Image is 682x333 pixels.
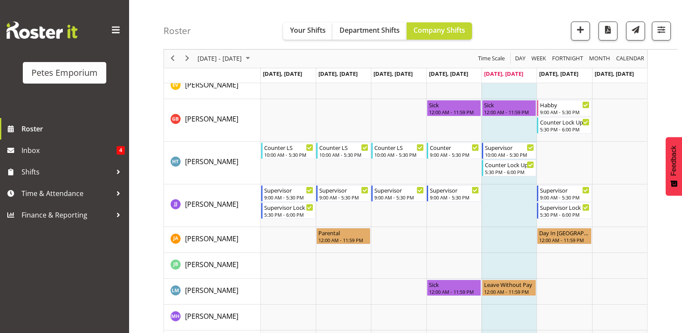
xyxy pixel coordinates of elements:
div: Supervisor Lock Up [540,203,589,212]
div: August 18 - 24, 2025 [194,50,255,68]
div: 5:30 PM - 6:00 PM [485,168,534,175]
div: Helena Tomlin"s event - Counter LS Begin From Wednesday, August 20, 2025 at 10:00:00 AM GMT+12:00... [371,143,426,159]
div: 12:00 AM - 11:59 PM [429,109,479,115]
span: 4 [117,146,125,155]
div: 9:00 AM - 5:30 PM [540,109,589,115]
div: Janelle Jonkers"s event - Supervisor Begin From Saturday, August 23, 2025 at 9:00:00 AM GMT+12:00... [537,185,591,202]
div: Gillian Byford"s event - Sick Begin From Thursday, August 21, 2025 at 12:00:00 AM GMT+12:00 Ends ... [427,100,481,116]
div: Supervisor [319,186,368,194]
div: Jeseryl Armstrong"s event - Day In Lieu Begin From Saturday, August 23, 2025 at 12:00:00 AM GMT+1... [537,228,591,244]
div: Supervisor [264,186,313,194]
div: Supervisor [540,186,589,194]
div: Supervisor [485,143,534,152]
div: Janelle Jonkers"s event - Supervisor Begin From Wednesday, August 20, 2025 at 9:00:00 AM GMT+12:0... [371,185,426,202]
div: 10:00 AM - 5:30 PM [264,151,313,158]
span: Your Shifts [290,25,326,35]
div: 9:00 AM - 5:30 PM [540,194,589,201]
div: 9:00 AM - 5:30 PM [319,194,368,201]
div: Helena Tomlin"s event - Counter LS Begin From Tuesday, August 19, 2025 at 10:00:00 AM GMT+12:00 E... [316,143,370,159]
button: Time Scale [477,53,506,64]
span: Finance & Reporting [22,209,112,221]
div: Counter Lock Up [485,160,534,169]
span: [DATE], [DATE] [263,70,302,78]
div: 5:30 PM - 6:00 PM [540,211,589,218]
div: Sick [429,100,479,109]
div: next period [180,50,194,68]
button: Feedback - Show survey [666,137,682,196]
div: 9:00 AM - 5:30 PM [430,151,479,158]
button: Previous [167,53,179,64]
span: Roster [22,122,125,135]
div: Counter [430,143,479,152]
div: Supervisor [374,186,423,194]
span: [DATE], [DATE] [595,70,634,78]
td: Eva Vailini resource [164,73,261,99]
div: Counter LS [264,143,313,152]
div: Jeseryl Armstrong"s event - Parental Begin From Tuesday, August 19, 2025 at 12:00:00 AM GMT+12:00... [316,228,370,244]
div: 12:00 AM - 11:59 PM [539,237,589,243]
div: Gillian Byford"s event - Counter Lock Up Begin From Saturday, August 23, 2025 at 5:30:00 PM GMT+1... [537,117,591,134]
span: Department Shifts [339,25,400,35]
button: Month [615,53,646,64]
a: [PERSON_NAME] [185,311,238,321]
div: Lianne Morete"s event - Leave Without Pay Begin From Friday, August 22, 2025 at 12:00:00 AM GMT+1... [482,280,536,296]
button: Download a PDF of the roster according to the set date range. [599,22,617,40]
div: Leave Without Pay [484,280,534,289]
div: Counter LS [319,143,368,152]
span: [PERSON_NAME] [185,114,238,124]
a: [PERSON_NAME] [185,156,238,167]
div: previous period [165,50,180,68]
span: [DATE], [DATE] [373,70,413,78]
button: Company Shifts [407,22,472,40]
span: [PERSON_NAME] [185,80,238,90]
td: Jodine Bunn resource [164,253,261,279]
span: Time Scale [477,53,506,64]
span: [PERSON_NAME] [185,234,238,243]
span: Feedback [670,146,678,176]
span: [DATE], [DATE] [484,70,523,78]
div: Petes Emporium [31,66,98,79]
div: 12:00 AM - 11:59 PM [318,237,368,243]
span: Time & Attendance [22,187,112,200]
span: Fortnight [551,53,584,64]
span: [PERSON_NAME] [185,260,238,269]
span: Month [588,53,611,64]
div: 10:00 AM - 5:30 PM [319,151,368,158]
td: Lianne Morete resource [164,279,261,305]
div: Janelle Jonkers"s event - Supervisor Begin From Thursday, August 21, 2025 at 9:00:00 AM GMT+12:00... [427,185,481,202]
div: Supervisor Lock Up [264,203,313,212]
div: Counter Lock Up [540,118,589,126]
div: 12:00 AM - 11:59 PM [484,109,534,115]
span: Inbox [22,144,117,157]
div: 12:00 AM - 11:59 PM [484,288,534,295]
div: Helena Tomlin"s event - Counter Begin From Thursday, August 21, 2025 at 9:00:00 AM GMT+12:00 Ends... [427,143,481,159]
a: [PERSON_NAME] [185,285,238,296]
button: Timeline Day [514,53,527,64]
div: Janelle Jonkers"s event - Supervisor Begin From Monday, August 18, 2025 at 9:00:00 AM GMT+12:00 E... [261,185,315,202]
span: [DATE], [DATE] [318,70,358,78]
span: Shifts [22,165,112,178]
div: 5:30 PM - 6:00 PM [264,211,313,218]
div: Counter LS [374,143,423,152]
div: Sick [484,100,534,109]
td: Jeseryl Armstrong resource [164,227,261,253]
td: Mackenzie Angus resource [164,305,261,330]
span: calendar [615,53,645,64]
div: Lianne Morete"s event - Sick Begin From Thursday, August 21, 2025 at 12:00:00 AM GMT+12:00 Ends A... [427,280,481,296]
button: Timeline Month [588,53,612,64]
button: Fortnight [551,53,585,64]
div: 12:00 AM - 11:59 PM [429,288,479,295]
span: [DATE] - [DATE] [197,53,243,64]
button: Next [182,53,193,64]
div: Supervisor [430,186,479,194]
img: Rosterit website logo [6,22,77,39]
button: Your Shifts [283,22,333,40]
div: Helena Tomlin"s event - Counter LS Begin From Monday, August 18, 2025 at 10:00:00 AM GMT+12:00 En... [261,143,315,159]
div: Habby [540,100,589,109]
span: Day [514,53,526,64]
td: Gillian Byford resource [164,99,261,142]
span: [DATE], [DATE] [429,70,468,78]
div: 9:00 AM - 5:30 PM [430,194,479,201]
button: Filter Shifts [652,22,671,40]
